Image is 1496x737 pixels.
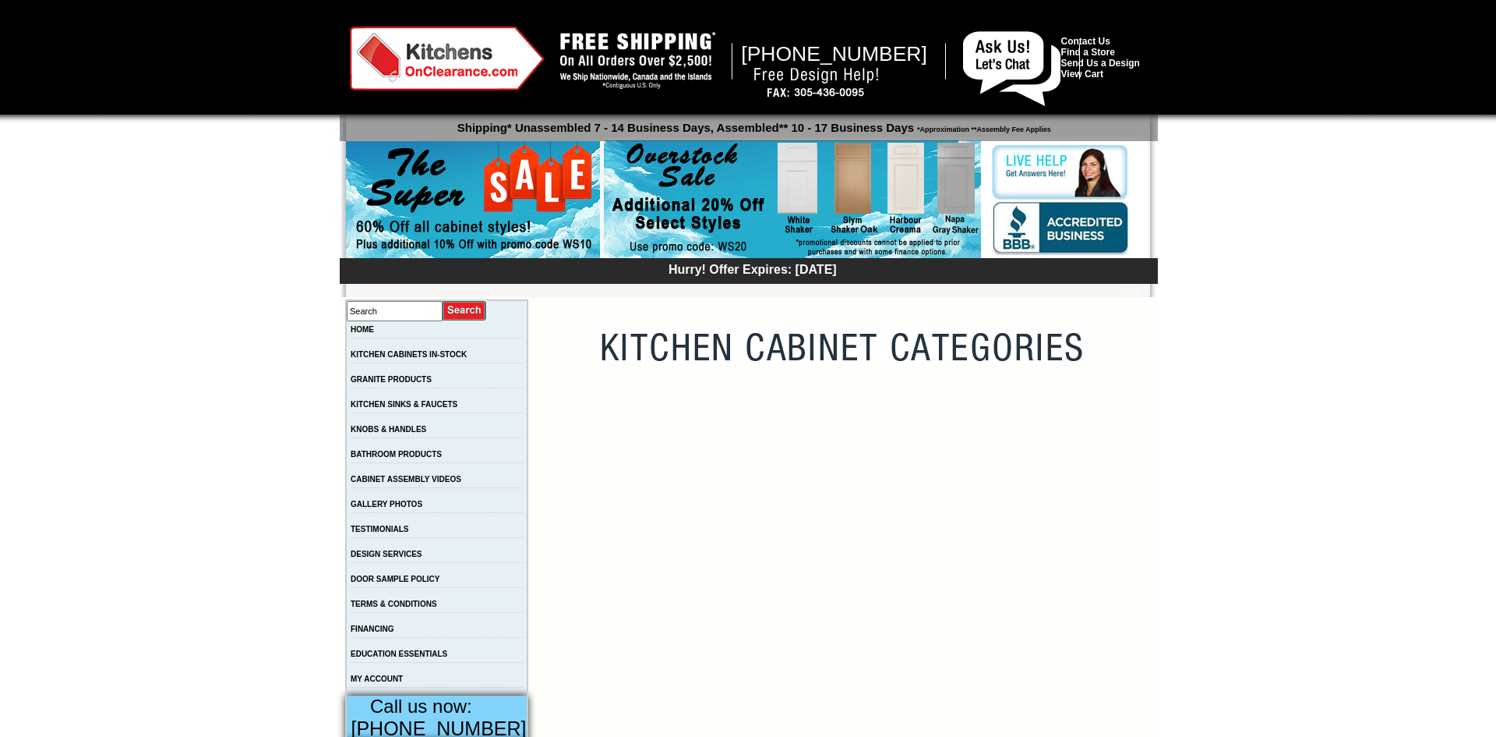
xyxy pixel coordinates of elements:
p: Shipping* Unassembled 7 - 14 Business Days, Assembled** 10 - 17 Business Days [348,114,1158,134]
span: *Approximation **Assembly Fee Applies [914,122,1051,133]
a: KNOBS & HANDLES [351,425,426,434]
a: FINANCING [351,625,394,633]
a: GRANITE PRODUCTS [351,375,432,384]
a: KITCHEN CABINETS IN-STOCK [351,350,467,359]
a: HOME [351,325,374,334]
div: Hurry! Offer Expires: [DATE] [348,260,1158,277]
a: Contact Us [1061,36,1110,47]
a: TESTIMONIALS [351,525,408,533]
a: EDUCATION ESSENTIALS [351,650,447,658]
a: GALLERY PHOTOS [351,500,422,508]
a: BATHROOM PRODUCTS [351,450,442,459]
span: [PHONE_NUMBER] [741,42,927,66]
span: Call us now: [370,696,472,717]
a: DOOR SAMPLE POLICY [351,575,439,583]
a: View Cart [1061,69,1103,80]
a: KITCHEN SINKS & FAUCETS [351,400,457,409]
a: TERMS & CONDITIONS [351,600,437,608]
a: MY ACCOUNT [351,675,403,683]
input: Submit [443,300,487,321]
a: DESIGN SERVICES [351,550,422,558]
a: Send Us a Design [1061,58,1140,69]
img: Kitchens on Clearance Logo [350,27,545,90]
a: CABINET ASSEMBLY VIDEOS [351,475,461,484]
a: Find a Store [1061,47,1115,58]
